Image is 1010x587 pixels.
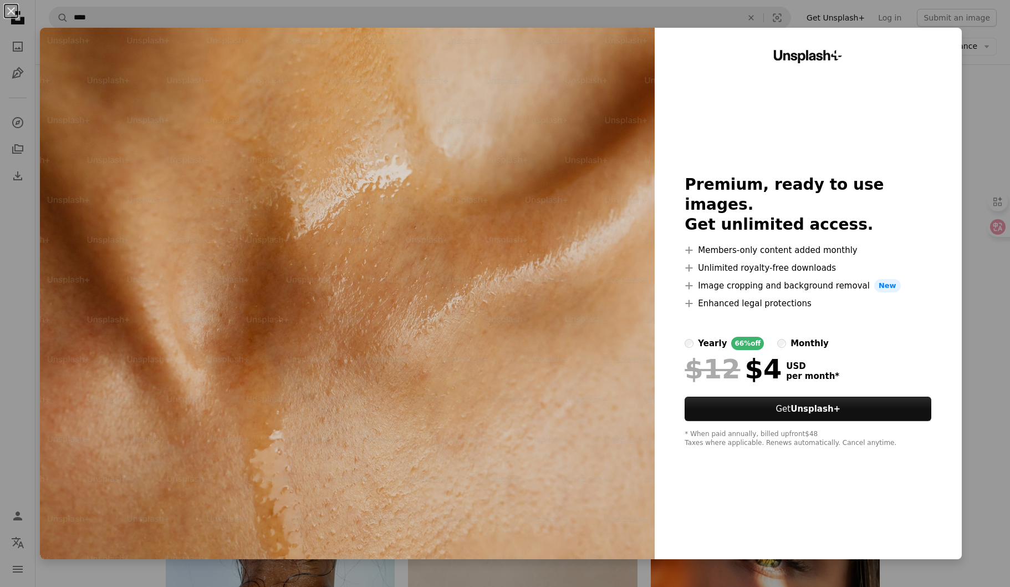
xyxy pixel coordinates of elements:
[777,339,786,348] input: monthly
[685,261,931,275] li: Unlimited royalty-free downloads
[685,397,931,421] button: GetUnsplash+
[731,337,764,350] div: 66% off
[786,371,839,381] span: per month *
[685,355,782,383] div: $4
[790,404,840,414] strong: Unsplash+
[685,297,931,310] li: Enhanced legal protections
[874,279,901,292] span: New
[786,361,839,371] span: USD
[685,175,931,235] h2: Premium, ready to use images. Get unlimited access.
[685,430,931,448] div: * When paid annually, billed upfront $48 Taxes where applicable. Renews automatically. Cancel any...
[698,337,727,350] div: yearly
[685,279,931,292] li: Image cropping and background removal
[685,355,740,383] span: $12
[790,337,829,350] div: monthly
[685,244,931,257] li: Members-only content added monthly
[685,339,693,348] input: yearly66%off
